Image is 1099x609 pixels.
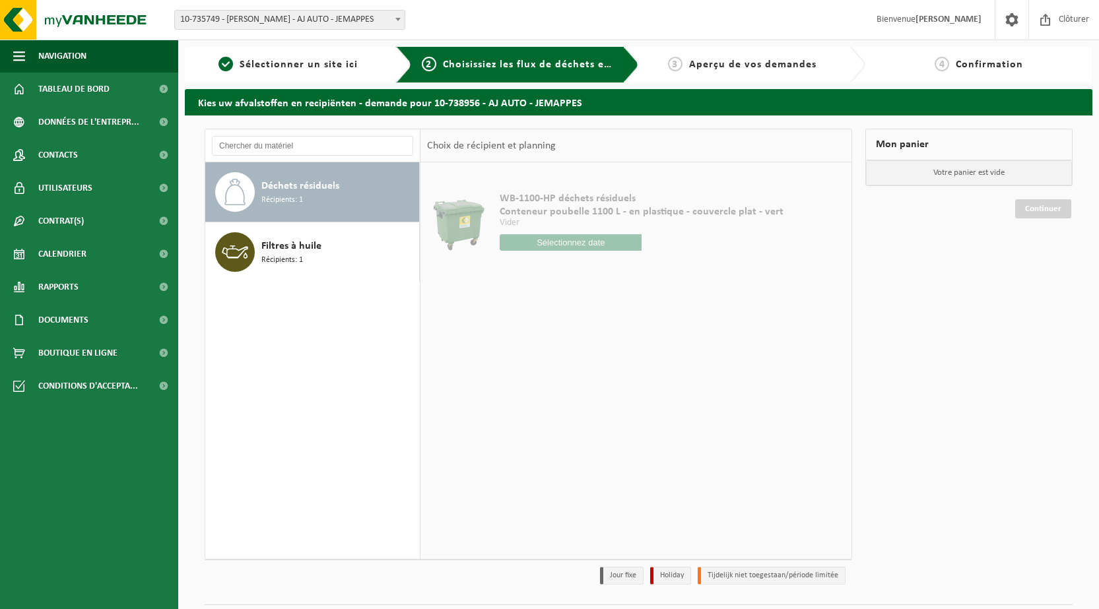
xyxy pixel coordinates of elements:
span: Aperçu de vos demandes [689,59,816,70]
div: Choix de récipient et planning [420,129,562,162]
span: Documents [38,304,88,337]
span: WB-1100-HP déchets résiduels [500,192,783,205]
button: Filtres à huile Récipients: 1 [205,222,420,282]
span: Sélectionner un site ici [240,59,358,70]
span: Conditions d'accepta... [38,369,138,402]
span: Confirmation [956,59,1023,70]
span: Boutique en ligne [38,337,117,369]
span: Rapports [38,271,79,304]
a: Continuer [1015,199,1071,218]
strong: [PERSON_NAME] [916,15,982,24]
span: Récipients: 1 [261,194,303,207]
div: Mon panier [865,129,1073,160]
input: Chercher du matériel [212,136,413,156]
a: 1Sélectionner un site ici [191,57,385,73]
span: Navigation [38,40,86,73]
span: 3 [668,57,683,71]
span: Conteneur poubelle 1100 L - en plastique - couvercle plat - vert [500,205,783,218]
span: Filtres à huile [261,238,321,254]
span: 10-735749 - ANDREW JANSSENS - AJ AUTO - JEMAPPES [174,10,405,30]
span: Récipients: 1 [261,254,303,267]
span: Contacts [38,139,78,172]
p: Votre panier est vide [866,160,1072,185]
span: Déchets résiduels [261,178,339,194]
p: Vider [500,218,783,228]
span: 1 [218,57,233,71]
span: 10-735749 - ANDREW JANSSENS - AJ AUTO - JEMAPPES [175,11,405,29]
span: Données de l'entrepr... [38,106,139,139]
span: Choisissiez les flux de déchets et récipients [443,59,663,70]
h2: Kies uw afvalstoffen en recipiënten - demande pour 10-738956 - AJ AUTO - JEMAPPES [185,89,1092,115]
span: Contrat(s) [38,205,84,238]
span: 4 [935,57,949,71]
span: 2 [422,57,436,71]
li: Jour fixe [600,567,644,585]
li: Holiday [650,567,691,585]
button: Déchets résiduels Récipients: 1 [205,162,420,222]
span: Utilisateurs [38,172,92,205]
span: Calendrier [38,238,86,271]
input: Sélectionnez date [500,234,642,251]
li: Tijdelijk niet toegestaan/période limitée [698,567,846,585]
span: Tableau de bord [38,73,110,106]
